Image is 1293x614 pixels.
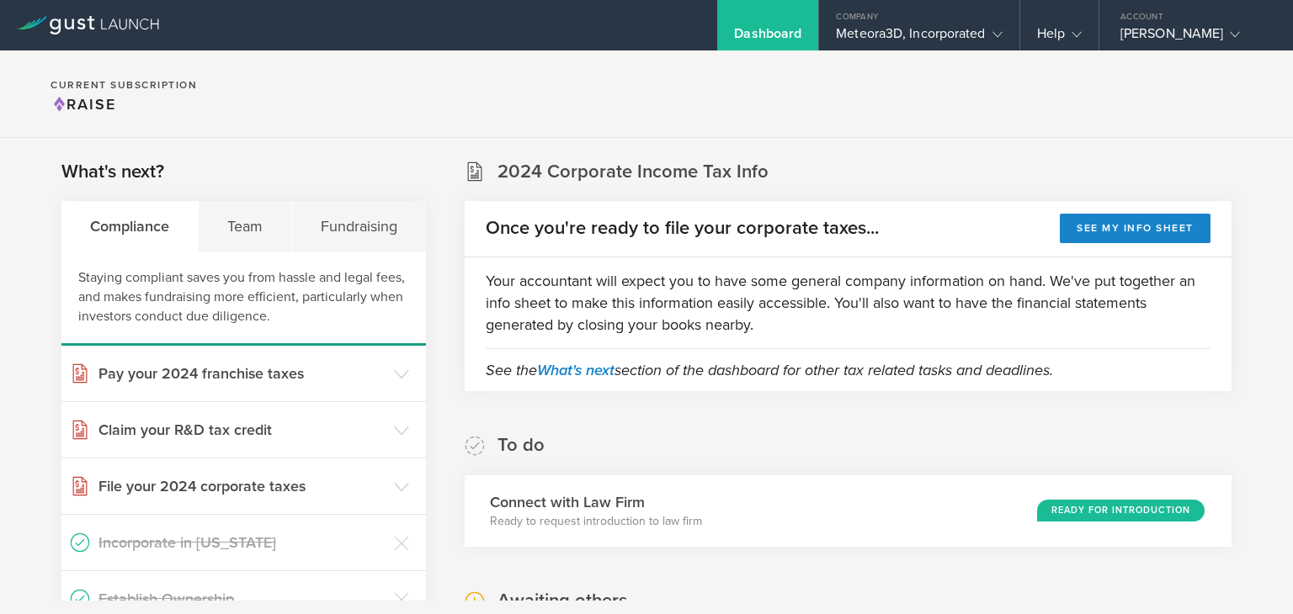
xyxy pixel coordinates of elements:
p: Ready to request introduction to law firm [490,513,702,530]
div: [PERSON_NAME] [1120,25,1264,50]
h3: Establish Ownership [98,588,386,610]
div: Compliance [61,201,199,251]
div: Team [199,201,292,251]
h3: Pay your 2024 franchise taxes [98,363,386,384]
h3: Incorporate in [US_STATE] [98,532,386,553]
a: What's next [537,361,615,379]
h2: To do [498,433,545,458]
h3: Connect with Law Firm [490,491,702,513]
span: Raise [51,95,116,114]
button: See my info sheet [1060,214,1211,243]
h2: 2024 Corporate Income Tax Info [498,160,769,184]
div: Fundraising [292,201,426,251]
div: Meteora3D, Incorporated [836,25,1002,50]
h3: File your 2024 corporate taxes [98,475,386,497]
h2: What's next? [61,160,164,184]
h3: Claim your R&D tax credit [98,419,386,441]
h2: Current Subscription [51,80,197,90]
div: Connect with Law FirmReady to request introduction to law firmReady for Introduction [465,475,1232,547]
div: Staying compliant saves you from hassle and legal fees, and makes fundraising more efficient, par... [61,251,426,346]
p: Your accountant will expect you to have some general company information on hand. We've put toget... [486,270,1211,336]
div: Dashboard [734,25,801,50]
div: Ready for Introduction [1037,500,1205,521]
h2: Awaiting others [498,589,627,613]
h2: Once you're ready to file your corporate taxes... [486,216,879,241]
em: See the section of the dashboard for other tax related tasks and deadlines. [486,361,1053,379]
div: Help [1037,25,1082,50]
